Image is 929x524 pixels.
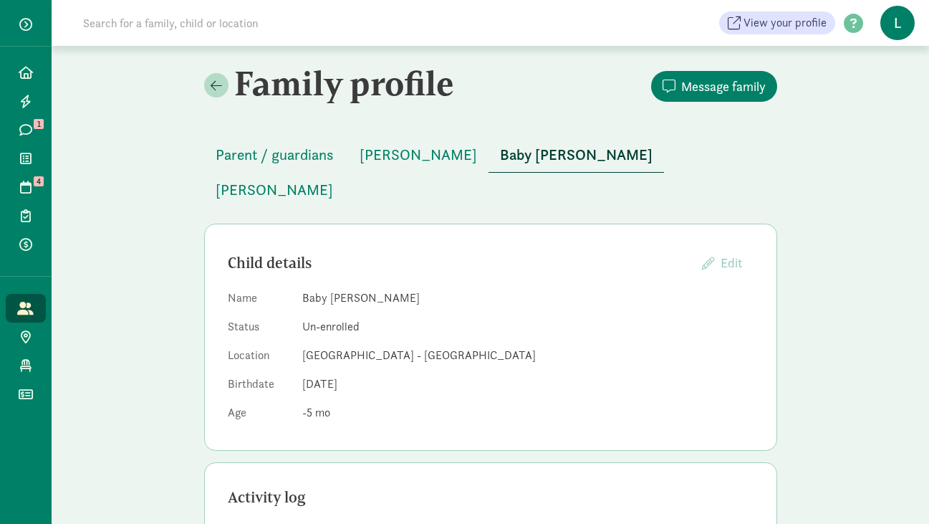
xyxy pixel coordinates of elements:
[204,173,345,207] button: [PERSON_NAME]
[348,138,488,172] button: [PERSON_NAME]
[204,182,345,199] a: [PERSON_NAME]
[204,147,345,163] a: Parent / guardians
[690,247,754,278] button: Edit
[228,318,291,341] dt: Status
[500,143,653,166] span: Baby [PERSON_NAME]
[721,254,742,271] span: Edit
[228,486,754,509] div: Activity log
[216,178,333,201] span: [PERSON_NAME]
[204,63,488,103] h2: Family profile
[228,376,291,399] dt: Birthdate
[302,290,754,307] dd: Baby [PERSON_NAME]
[681,77,766,96] span: Message family
[34,119,44,129] span: 1
[651,71,777,102] button: Message family
[228,404,291,427] dt: Age
[34,176,44,186] span: 4
[302,376,337,391] span: [DATE]
[216,143,334,166] span: Parent / guardians
[719,11,835,34] a: View your profile
[488,147,664,163] a: Baby [PERSON_NAME]
[880,6,915,40] span: L
[743,14,827,32] span: View your profile
[348,147,488,163] a: [PERSON_NAME]
[6,115,46,144] a: 1
[228,252,690,275] div: Child details
[302,318,754,335] dd: Un-enrolled
[228,347,291,370] dt: Location
[488,138,664,173] button: Baby [PERSON_NAME]
[74,9,476,37] input: Search for a family, child or location
[360,143,477,166] span: [PERSON_NAME]
[302,405,330,420] span: -5
[228,290,291,313] dt: Name
[857,455,929,524] iframe: Chat Widget
[302,347,754,364] dd: [GEOGRAPHIC_DATA] - [GEOGRAPHIC_DATA]
[6,173,46,201] a: 4
[204,138,345,172] button: Parent / guardians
